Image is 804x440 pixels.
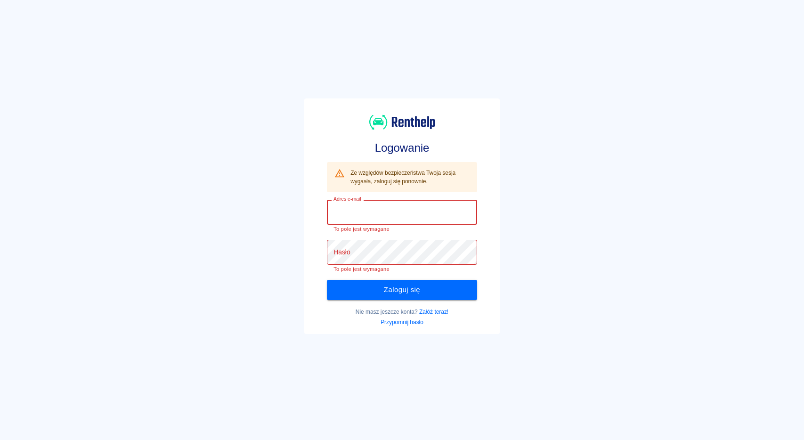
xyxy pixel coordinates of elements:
[350,165,470,189] div: Ze względów bezpieczeństwa Twoja sesja wygasła, zaloguj się ponownie.
[327,308,477,316] p: Nie masz jeszcze konta?
[333,266,471,272] p: To pole jest wymagane
[333,196,361,203] label: Adres e-mail
[369,114,435,131] img: Renthelp logo
[333,226,471,232] p: To pole jest wymagane
[419,309,448,315] a: Załóż teraz!
[381,319,423,326] a: Przypomnij hasło
[327,141,477,155] h3: Logowanie
[327,280,477,300] button: Zaloguj się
